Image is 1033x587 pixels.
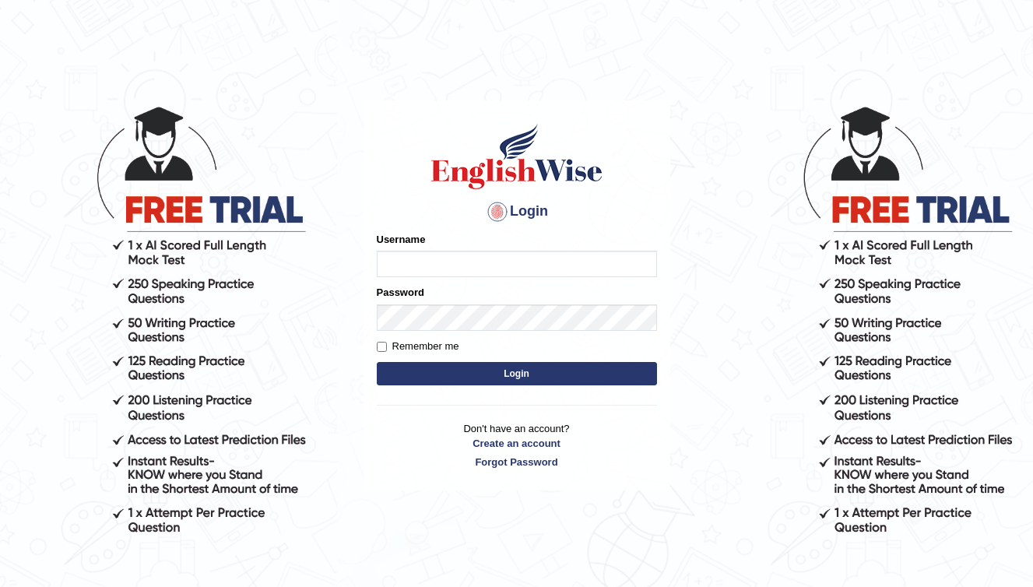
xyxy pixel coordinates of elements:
[428,121,606,192] img: Logo of English Wise sign in for intelligent practice with AI
[377,199,657,224] h4: Login
[377,362,657,385] button: Login
[377,436,657,451] a: Create an account
[377,285,424,300] label: Password
[377,339,459,354] label: Remember me
[377,232,426,247] label: Username
[377,421,657,469] p: Don't have an account?
[377,455,657,469] a: Forgot Password
[377,342,387,352] input: Remember me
